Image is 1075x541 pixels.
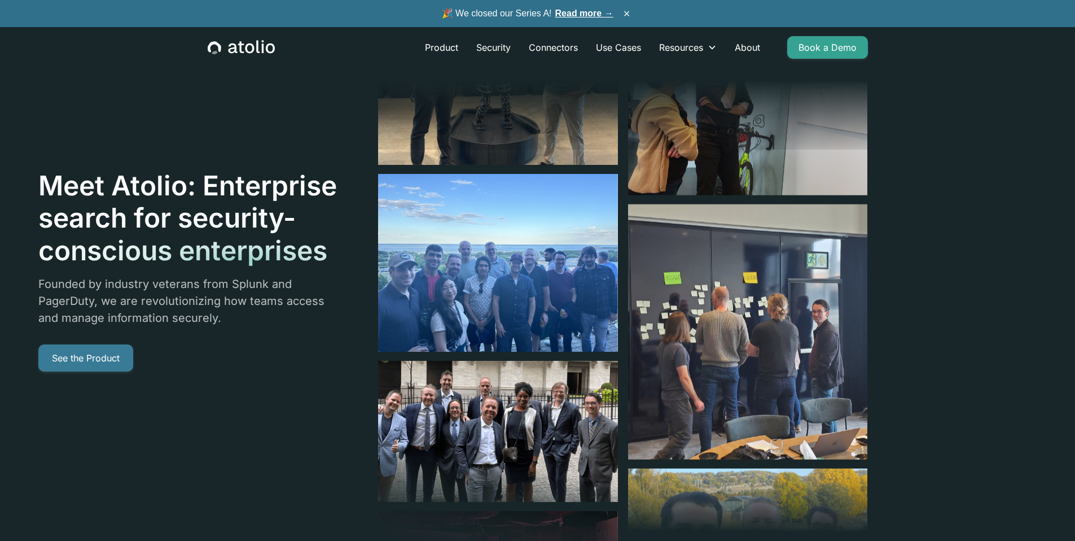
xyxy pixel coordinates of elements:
a: Connectors [520,36,587,59]
img: image [378,174,618,352]
a: Use Cases [587,36,650,59]
a: Product [416,36,467,59]
img: image [378,361,618,502]
h1: Meet Atolio: Enterprise search for security-conscious enterprises [38,169,339,267]
p: Founded by industry veterans from Splunk and PagerDuty, we are revolutionizing how teams access a... [38,276,339,326]
a: home [208,40,275,55]
a: About [726,36,769,59]
a: Read more → [555,8,613,18]
img: image [628,204,868,460]
a: Book a Demo [787,36,868,59]
div: Resources [659,41,703,54]
div: Resources [650,36,726,59]
span: 🎉 We closed our Series A! [442,7,613,20]
a: See the Product [38,344,133,372]
button: × [620,7,634,20]
a: Security [467,36,520,59]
